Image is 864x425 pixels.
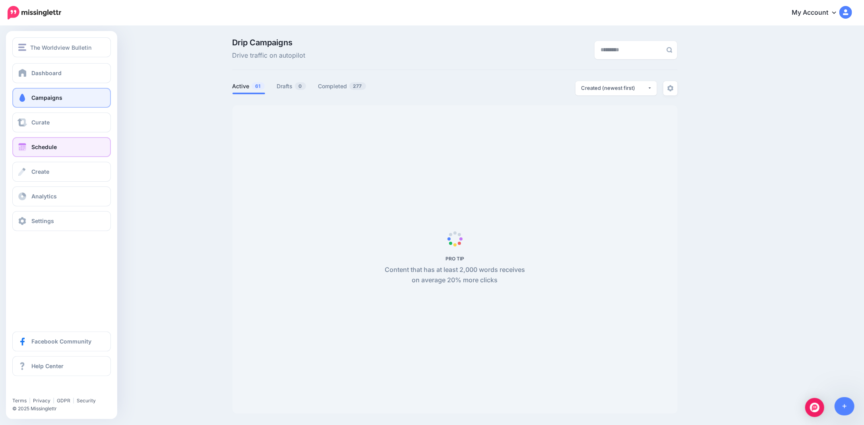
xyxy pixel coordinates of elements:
[667,85,674,91] img: settings-grey.png
[805,398,824,417] div: Open Intercom Messenger
[581,84,647,92] div: Created (newest first)
[12,405,116,413] li: © 2025 Missinglettr
[12,186,111,206] a: Analytics
[349,82,366,90] span: 277
[31,168,49,175] span: Create
[77,398,96,404] a: Security
[31,217,54,224] span: Settings
[12,88,111,108] a: Campaigns
[30,43,91,52] span: The Worldview Bulletin
[31,94,62,101] span: Campaigns
[575,81,657,95] button: Created (newest first)
[318,82,366,91] a: Completed277
[12,37,111,57] button: The Worldview Bulletin
[12,63,111,83] a: Dashboard
[31,338,91,345] span: Facebook Community
[12,356,111,376] a: Help Center
[380,265,529,285] p: Content that has at least 2,000 words receives on average 20% more clicks
[12,386,73,394] iframe: Twitter Follow Button
[18,44,26,51] img: menu.png
[73,398,74,404] span: |
[12,137,111,157] a: Schedule
[31,119,50,126] span: Curate
[53,398,54,404] span: |
[12,398,27,404] a: Terms
[12,113,111,132] a: Curate
[295,82,306,90] span: 0
[277,82,306,91] a: Drafts0
[31,144,57,150] span: Schedule
[380,256,529,262] h5: PRO TIP
[232,82,265,91] a: Active61
[252,82,265,90] span: 61
[8,6,61,19] img: Missinglettr
[31,70,62,76] span: Dashboard
[57,398,70,404] a: GDPR
[666,47,672,53] img: search-grey-6.png
[232,50,306,61] span: Drive traffic on autopilot
[31,193,57,200] span: Analytics
[12,332,111,351] a: Facebook Community
[33,398,50,404] a: Privacy
[784,3,852,23] a: My Account
[31,363,64,369] span: Help Center
[12,162,111,182] a: Create
[232,39,306,47] span: Drip Campaigns
[29,398,31,404] span: |
[12,211,111,231] a: Settings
